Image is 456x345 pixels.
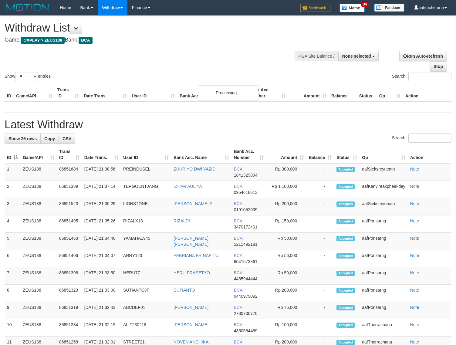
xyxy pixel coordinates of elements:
td: ZEUS138 [20,319,57,337]
td: 9 [5,302,20,319]
div: Processing... [198,85,258,100]
span: BCA [234,270,242,275]
a: SUTIANTO [174,288,195,293]
th: User ID: activate to sort column ascending [121,146,171,163]
td: - [306,215,334,233]
span: BCA [234,184,242,189]
td: ARNY123 [121,250,171,267]
label: Search: [392,134,451,143]
span: BCA [234,236,242,241]
td: - [306,233,334,250]
td: 86851406 [57,250,82,267]
span: Copy [44,136,55,141]
td: Rp 150,000 [266,215,306,233]
td: Rp 300,000 [266,163,306,181]
a: Note [410,288,419,293]
span: BCA [234,322,242,327]
td: - [306,302,334,319]
td: aafThorrachana [360,319,407,337]
a: [PERSON_NAME] [174,305,208,310]
td: ZEUS138 [20,285,57,302]
td: 86851284 [57,319,82,337]
a: Note [410,322,419,327]
th: Amount [288,84,329,102]
span: Accepted [336,236,355,241]
h4: Game: Bank: [5,37,298,43]
td: Rp 1,100,000 [266,181,306,198]
a: [PERSON_NAME] P [174,201,212,206]
td: 86851398 [57,267,82,285]
td: Rp 75,000 [266,302,306,319]
span: BCA [234,340,242,344]
th: Game/API: activate to sort column ascending [20,146,57,163]
th: Bank Acc. Number [247,84,288,102]
td: TERGOENTJANG [121,181,171,198]
span: Copy 4350554489 to clipboard [234,328,258,333]
label: Show entries [5,72,51,81]
td: [DATE] 21:35:26 [82,215,121,233]
span: Accepted [336,201,355,207]
a: Note [410,253,419,258]
label: Search: [392,72,451,81]
span: None selected [342,54,371,59]
a: Note [410,201,419,206]
td: 86851495 [57,215,82,233]
th: Bank Acc. Name [177,84,247,102]
span: BCA [234,218,242,223]
th: Action [403,84,451,102]
td: 4 [5,215,20,233]
a: Note [410,167,419,171]
button: None selected [338,51,379,61]
span: Accepted [336,288,355,293]
a: Note [410,218,419,223]
th: User ID [129,84,177,102]
span: Copy 6041573861 to clipboard [234,259,258,264]
a: Note [410,236,419,241]
td: Rp 50,000 [266,233,306,250]
a: [PERSON_NAME] [174,322,208,327]
a: NOVEN ANDHIKA [174,340,208,344]
span: Accepted [336,271,355,276]
td: 3 [5,198,20,215]
img: Button%20Memo.svg [339,4,365,12]
td: PREINDUSEL [121,163,171,181]
td: HERU77 [121,267,171,285]
td: ZEUS138 [20,181,57,198]
td: - [306,285,334,302]
td: [DATE] 21:37:14 [82,181,121,198]
a: Note [410,270,419,275]
th: Op: activate to sort column ascending [360,146,407,163]
span: BCA [79,37,92,44]
select: Showentries [15,72,38,81]
td: Rp 100,000 [266,319,306,337]
span: BCA [234,288,242,293]
th: Status [357,84,377,102]
td: ABCDEF01 [121,302,171,319]
th: Bank Acc. Name: activate to sort column ascending [171,146,231,163]
td: ALIF230218 [121,319,171,337]
a: Note [410,340,419,344]
th: Trans ID [55,84,81,102]
td: ZEUS138 [20,233,57,250]
td: 2 [5,181,20,198]
th: Status: activate to sort column ascending [334,146,360,163]
th: Game/API [14,84,55,102]
td: aafPonsarng [360,285,407,302]
td: - [306,163,334,181]
span: Copy 3470172401 to clipboard [234,225,258,229]
td: 86851323 [57,285,82,302]
a: Note [410,184,419,189]
td: YAMAHA1945 [121,233,171,250]
td: 86851523 [57,198,82,215]
span: Copy 5211492181 to clipboard [234,242,258,247]
span: Accepted [336,340,355,345]
td: ZEUS138 [20,250,57,267]
td: aafKanvireakpheakdey [360,181,407,198]
a: FEBRIANA BR NAPITU [174,253,218,258]
td: [DATE] 21:36:29 [82,198,121,215]
img: MOTION_logo.png [5,3,51,12]
th: Date Trans. [81,84,129,102]
a: Copy [40,134,59,144]
span: Accepted [336,184,355,189]
span: BCA [234,167,242,171]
